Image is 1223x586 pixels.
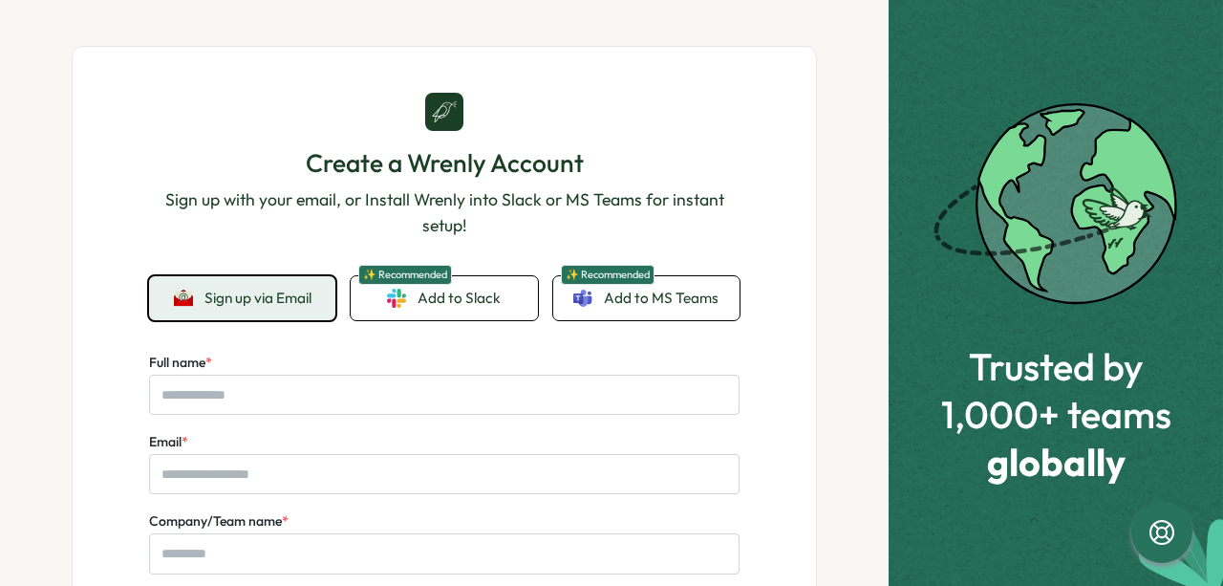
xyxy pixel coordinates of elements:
p: Sign up with your email, or Install Wrenly into Slack or MS Teams for instant setup! [149,187,740,238]
span: Add to Slack [418,288,501,309]
label: Full name [149,353,212,374]
label: Email [149,432,188,453]
label: Company/Team name [149,511,289,532]
a: ✨ RecommendedAdd to MS Teams [553,276,740,320]
span: globally [941,441,1171,483]
h1: Create a Wrenly Account [149,146,740,180]
span: Trusted by [941,345,1171,387]
span: Sign up via Email [204,290,311,307]
span: Add to MS Teams [604,288,719,309]
span: ✨ Recommended [358,265,452,285]
a: ✨ RecommendedAdd to Slack [351,276,537,320]
button: Sign up via Email [149,276,335,320]
span: ✨ Recommended [561,265,654,285]
span: 1,000+ teams [941,393,1171,435]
